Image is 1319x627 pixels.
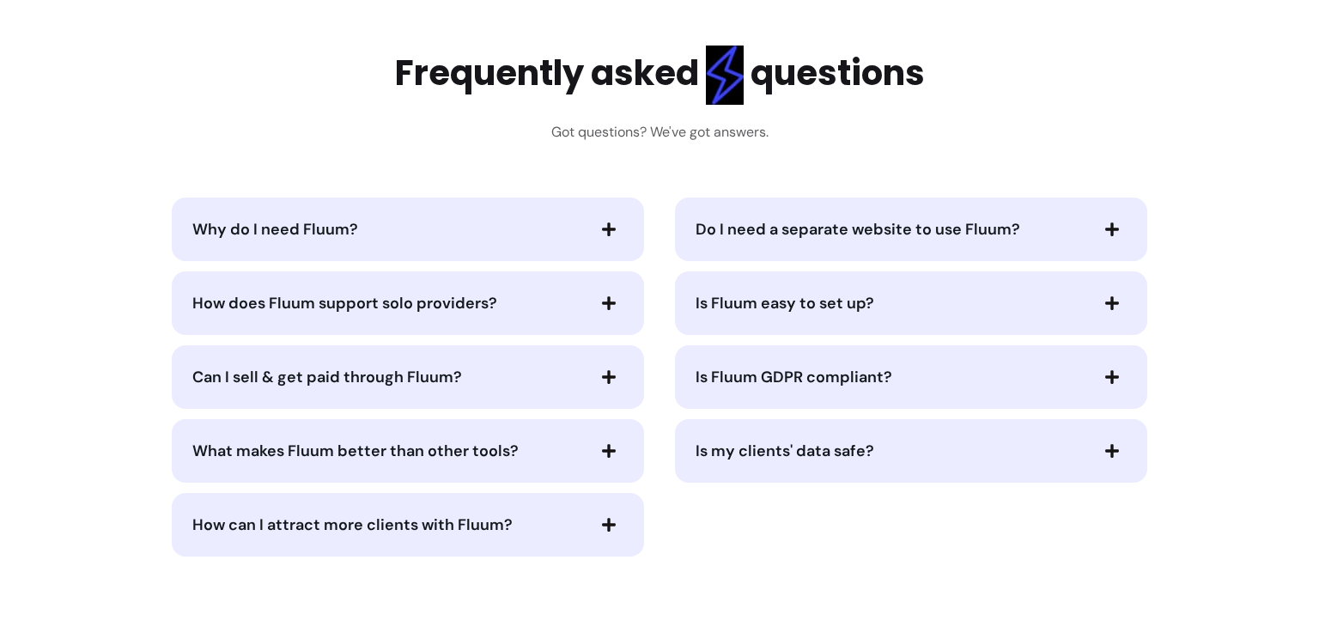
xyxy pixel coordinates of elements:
[696,219,1020,240] span: Do I need a separate website to use Fluum?
[696,436,1127,466] button: Is my clients' data safe?
[395,46,925,105] h2: Frequently asked questions
[192,362,623,392] button: Can I sell & get paid through Fluum?
[192,293,497,313] span: How does Fluum support solo providers?
[192,436,623,466] button: What makes Fluum better than other tools?
[696,441,874,461] span: Is my clients' data safe?
[551,122,769,143] h3: Got questions? We've got answers.
[696,289,1127,318] button: Is Fluum easy to set up?
[192,441,519,461] span: What makes Fluum better than other tools?
[696,362,1127,392] button: Is Fluum GDPR compliant?
[696,367,892,387] span: Is Fluum GDPR compliant?
[696,293,874,313] span: Is Fluum easy to set up?
[192,510,623,539] button: How can I attract more clients with Fluum?
[192,215,623,244] button: Why do I need Fluum?
[706,46,744,105] img: flashlight Blue
[192,289,623,318] button: How does Fluum support solo providers?
[192,514,513,535] span: How can I attract more clients with Fluum?
[192,367,462,387] span: Can I sell & get paid through Fluum?
[192,219,358,240] span: Why do I need Fluum?
[696,215,1127,244] button: Do I need a separate website to use Fluum?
